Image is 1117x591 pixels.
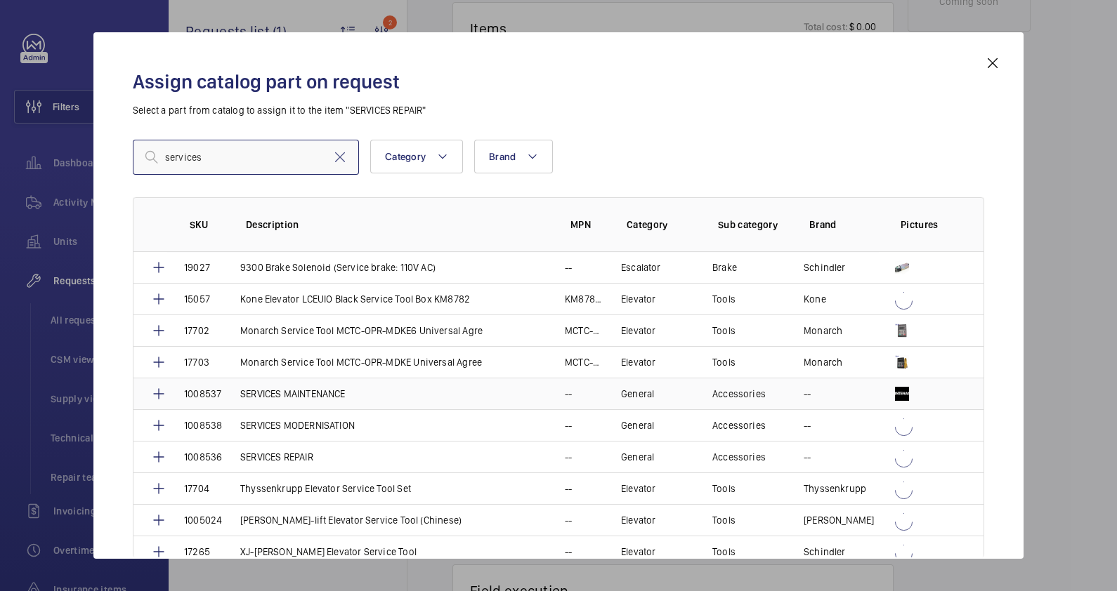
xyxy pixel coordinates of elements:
p: [PERSON_NAME]-lift Elevator Service Tool (Chinese) [240,513,462,527]
button: Brand [474,140,553,173]
p: Brake [712,260,737,274]
p: -- [565,260,572,274]
p: 17702 [184,324,209,338]
p: Description [246,218,548,232]
p: Accessories [712,450,766,464]
p: Kone [804,292,826,306]
p: KM878240G01 [565,292,604,306]
p: SERVICES REPAIR [240,450,313,464]
p: -- [565,450,572,464]
p: Tools [712,482,736,496]
p: Schindler [804,260,846,274]
span: Category [385,151,426,162]
p: Thyssenkrupp [804,482,866,496]
p: -- [565,387,572,401]
p: 17704 [184,482,209,496]
p: -- [804,418,811,432]
img: KpjY9mJ8QHwfpDtG9HYgSmJ5DTw3fak_obX_gxdSoICLTtQ4.png [895,355,909,369]
p: Tools [712,513,736,527]
p: -- [565,545,572,559]
p: Elevator [621,545,655,559]
p: 17265 [184,545,210,559]
p: Monarch Service Tool MCTC-OPR-MDKE Universal Agree [240,355,482,369]
p: 1005024 [184,513,222,527]
button: Category [370,140,463,173]
p: -- [804,387,811,401]
p: SERVICES MAINTENANCE [240,387,346,401]
p: XJ-[PERSON_NAME] Elevator Service Tool [240,545,417,559]
img: BlHiTY_O5L3_wQI_5vEe0KXNLGQgl0OCh7_9h-WaauOQoNXo.png [895,324,909,338]
p: General [621,450,654,464]
p: 1008538 [184,418,222,432]
p: 1008537 [184,387,221,401]
p: [PERSON_NAME] [804,513,874,527]
p: General [621,418,654,432]
p: -- [565,482,572,496]
p: MCTC-OPR-MDKE6 [565,324,604,338]
p: Elevator [621,513,655,527]
p: SKU [190,218,223,232]
span: Brand [489,151,516,162]
p: 9300 Brake Solenoid (Service brake: 110V AC) [240,260,436,274]
p: Kone Elevator LCEUIO Black Service Tool Box KM8782 [240,292,470,306]
img: Km33JILPo7XhB1uRwyyWT09Ug4rK46SSHHPdKXWmjl7lqZFy.png [895,387,909,401]
p: General [621,387,654,401]
p: Category [627,218,695,232]
p: Accessories [712,418,766,432]
p: Schindler [804,545,846,559]
img: l680YzNF1VvmpiMgFuFItDH31jlyMoxFPJtOQ7miFct6c8un.png [895,260,909,274]
p: SERVICES MODERNISATION [240,418,355,432]
p: Sub category [718,218,787,232]
input: Find a part [133,140,359,175]
p: Monarch [804,324,842,338]
p: Tools [712,355,736,369]
p: Elevator [621,292,655,306]
h2: Assign catalog part on request [133,69,984,95]
p: Tools [712,292,736,306]
p: Escalator [621,260,661,274]
p: MPN [570,218,604,232]
p: -- [565,513,572,527]
p: 15057 [184,292,210,306]
p: Tools [712,545,736,559]
p: Elevator [621,324,655,338]
p: 1008536 [184,450,222,464]
p: -- [565,418,572,432]
p: Brand [809,218,878,232]
p: Select a part from catalog to assign it to the item "SERVICES REPAIR" [133,103,984,117]
p: Monarch [804,355,842,369]
p: MCTC-OPR-MDKE [565,355,604,369]
p: Elevator [621,355,655,369]
p: 19027 [184,260,210,274]
p: Monarch Service Tool MCTC-OPR-MDKE6 Universal Agre [240,324,483,338]
p: Pictures [901,218,955,232]
p: Accessories [712,387,766,401]
p: Thyssenkrupp Elevator Service Tool Set [240,482,411,496]
p: -- [804,450,811,464]
p: Elevator [621,482,655,496]
p: 17703 [184,355,209,369]
p: Tools [712,324,736,338]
